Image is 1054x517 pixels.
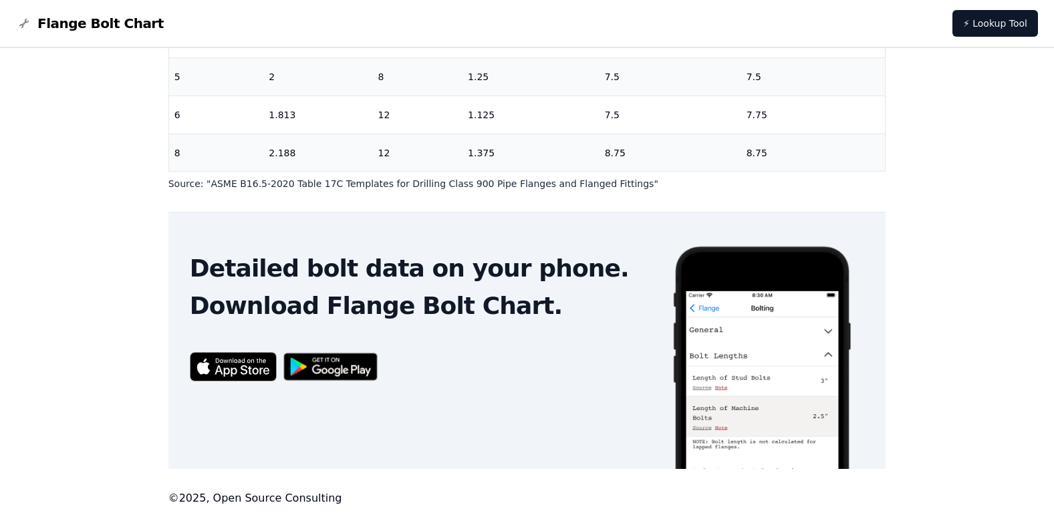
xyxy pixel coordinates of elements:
td: 2 [263,57,372,96]
h2: Download Flange Bolt Chart. [190,293,650,319]
td: 7.75 [741,96,886,134]
span: Flange Bolt Chart [37,14,164,33]
td: 12 [372,134,463,172]
img: App Store badge for the Flange Bolt Chart app [190,352,277,381]
td: 7.5 [600,57,741,96]
td: 6 [169,96,264,134]
td: 1.25 [463,57,600,96]
td: 1.125 [463,96,600,134]
img: Get it on Google Play [277,346,385,388]
a: ⚡ Lookup Tool [952,10,1038,37]
h2: Detailed bolt data on your phone. [190,255,650,282]
td: 12 [372,96,463,134]
td: 8 [372,57,463,96]
td: 7.5 [600,96,741,134]
footer: © 2025 , Open Source Consulting [168,490,886,506]
td: 7.5 [741,57,886,96]
td: 8.75 [600,134,741,172]
td: 8.75 [741,134,886,172]
td: 2.188 [263,134,372,172]
td: 5 [169,57,264,96]
a: Flange Bolt Chart LogoFlange Bolt Chart [16,14,164,33]
td: 1.813 [263,96,372,134]
p: Source: " ASME B16.5-2020 Table 17C Templates for Drilling Class 900 Pipe Flanges and Flanged Fit... [168,177,886,190]
img: Flange Bolt Chart Logo [16,15,32,31]
td: 8 [169,134,264,172]
td: 1.375 [463,134,600,172]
